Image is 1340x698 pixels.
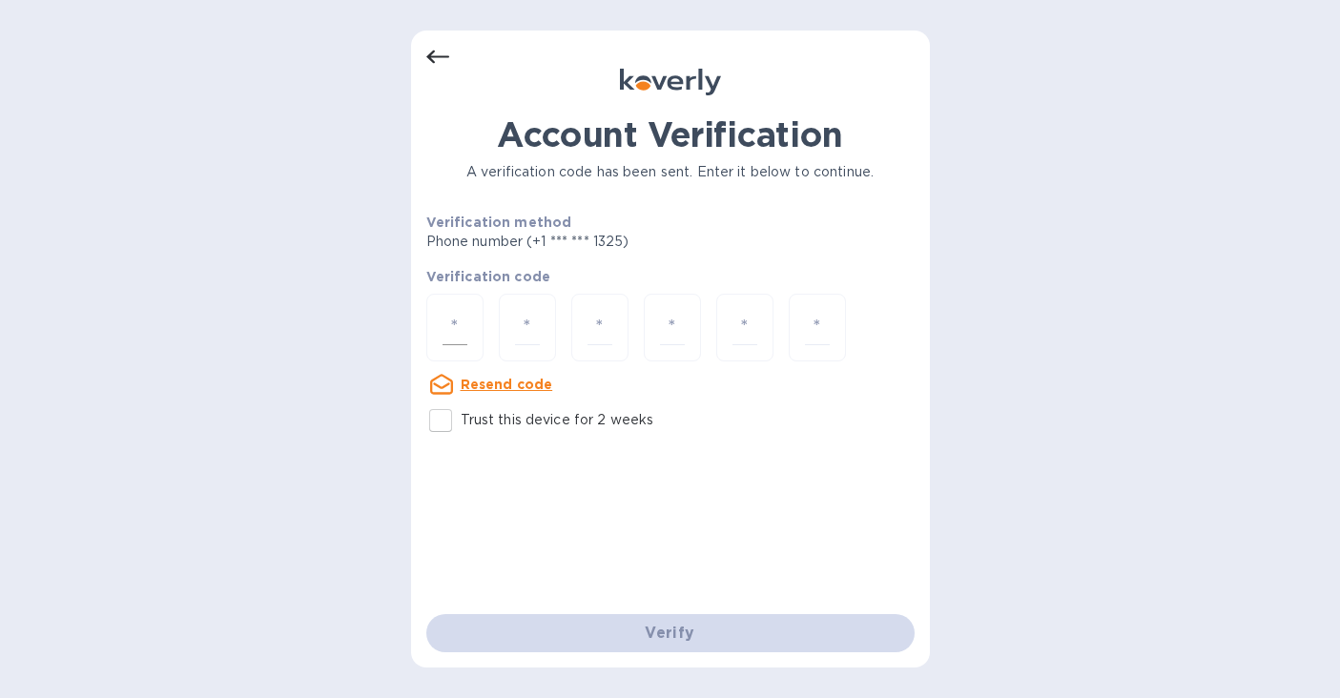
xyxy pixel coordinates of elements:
h1: Account Verification [426,114,915,154]
b: Verification method [426,215,572,230]
p: Verification code [426,267,915,286]
u: Resend code [461,377,553,392]
p: Phone number (+1 *** *** 1325) [426,232,775,252]
p: Trust this device for 2 weeks [461,410,654,430]
p: A verification code has been sent. Enter it below to continue. [426,162,915,182]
